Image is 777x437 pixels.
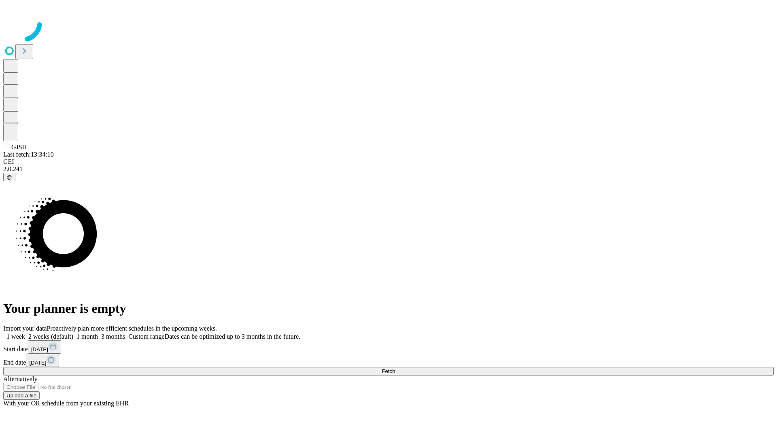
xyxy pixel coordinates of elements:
[3,165,774,173] div: 2.0.241
[3,340,774,354] div: Start date
[31,346,48,352] span: [DATE]
[3,158,774,165] div: GEI
[3,301,774,316] h1: Your planner is empty
[26,354,59,367] button: [DATE]
[29,360,46,366] span: [DATE]
[3,325,47,332] span: Import your data
[28,333,73,340] span: 2 weeks (default)
[3,173,15,181] button: @
[382,368,395,374] span: Fetch
[3,391,40,400] button: Upload a file
[3,354,774,367] div: End date
[3,367,774,375] button: Fetch
[3,375,37,382] span: Alternatively
[3,400,129,407] span: With your OR schedule from your existing EHR
[128,333,164,340] span: Custom range
[6,333,25,340] span: 1 week
[3,151,54,158] span: Last fetch: 13:34:10
[28,340,61,354] button: [DATE]
[76,333,98,340] span: 1 month
[47,325,217,332] span: Proactively plan more efficient schedules in the upcoming weeks.
[165,333,300,340] span: Dates can be optimized up to 3 months in the future.
[11,144,27,151] span: GJSH
[6,174,12,180] span: @
[101,333,125,340] span: 3 months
